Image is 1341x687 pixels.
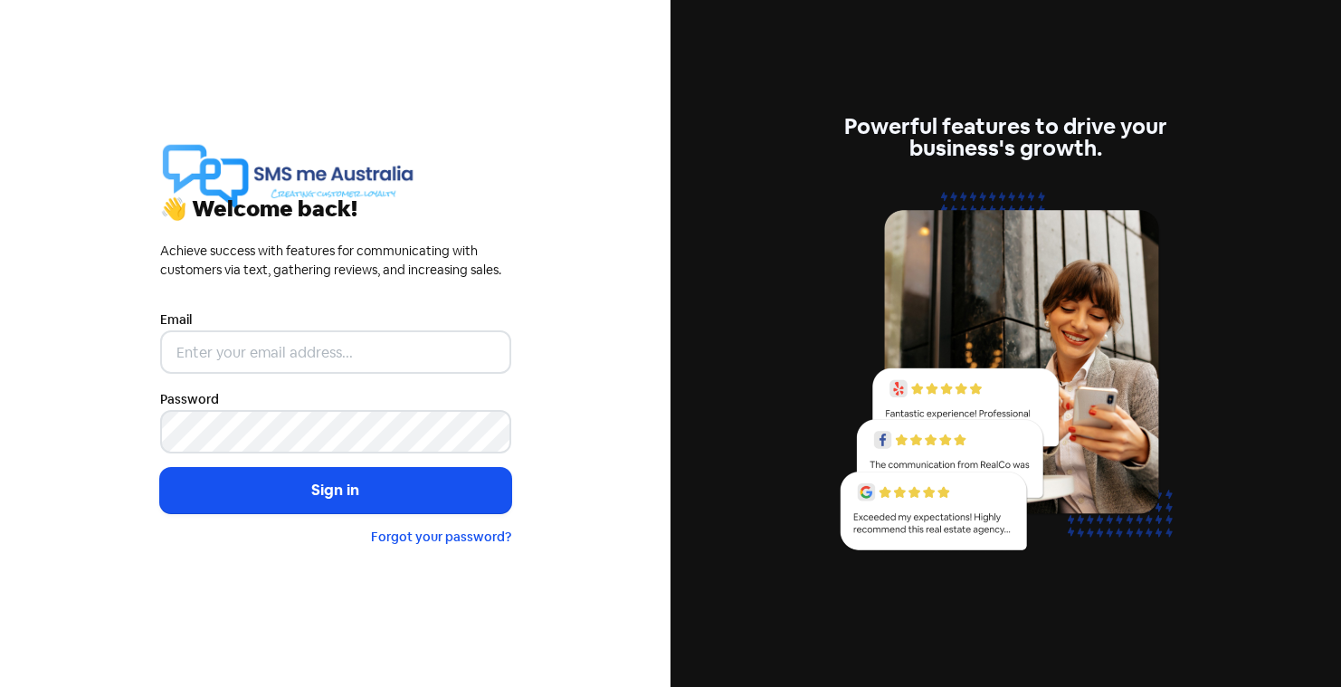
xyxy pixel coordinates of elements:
a: Forgot your password? [371,529,511,545]
div: Achieve success with features for communicating with customers via text, gathering reviews, and i... [160,242,511,280]
label: Email [160,310,192,329]
button: Sign in [160,468,511,513]
label: Password [160,390,219,409]
img: reviews [831,181,1182,571]
input: Enter your email address... [160,330,511,374]
div: Powerful features to drive your business's growth. [831,116,1182,159]
div: 👋 Welcome back! [160,198,511,220]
